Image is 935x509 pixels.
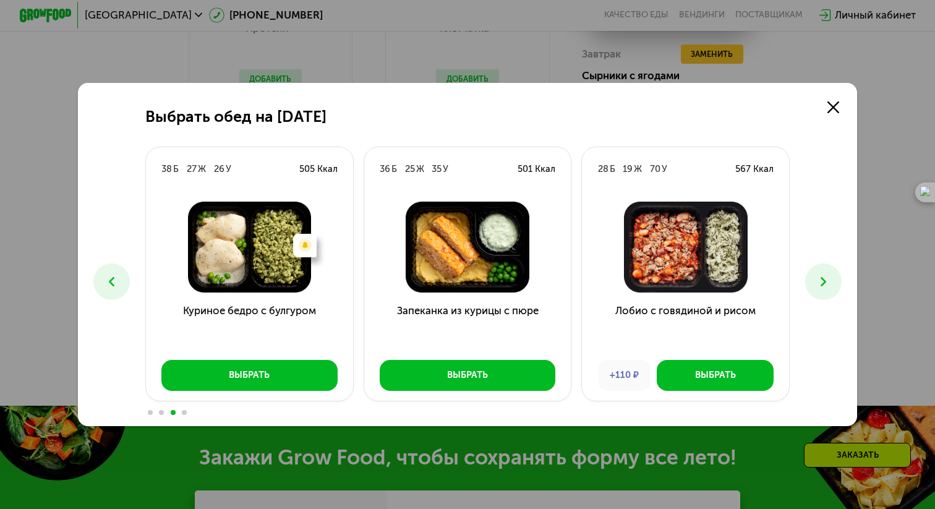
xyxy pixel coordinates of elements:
div: Б [610,163,615,176]
div: У [662,163,667,176]
button: Выбрать [380,360,555,391]
div: 26 [214,163,224,176]
div: 567 Ккал [735,163,774,176]
div: 505 Ккал [299,163,338,176]
div: 501 Ккал [518,163,555,176]
img: Запеканка из курицы с пюре [375,202,561,293]
div: 38 [161,163,172,176]
img: Лобио с говядиной и рисом [592,202,779,293]
h2: Выбрать обед на [DATE] [145,108,327,126]
div: 36 [380,163,390,176]
h3: Лобио с говядиной и рисом [582,303,789,350]
div: 27 [187,163,197,176]
img: chapa.svg [920,186,930,198]
div: 70 [650,163,660,176]
div: Ж [416,163,424,176]
div: Ж [634,163,642,176]
h3: Куриное бедро с булгуром [146,303,353,350]
img: Куриное бедро с булгуром [156,202,343,293]
div: 25 [405,163,415,176]
div: Ж [198,163,206,176]
div: 19 [623,163,633,176]
div: Б [173,163,179,176]
div: У [443,163,448,176]
div: Б [391,163,397,176]
div: Выбрать [695,369,736,382]
button: Выбрать [657,360,774,391]
div: Выбрать [447,369,488,382]
div: Выбрать [229,369,270,382]
div: +110 ₽ [598,360,651,391]
div: У [226,163,231,176]
button: Выбрать [161,360,337,391]
h3: Запеканка из курицы с пюре [364,303,571,350]
div: 28 [598,163,608,176]
div: 35 [432,163,442,176]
